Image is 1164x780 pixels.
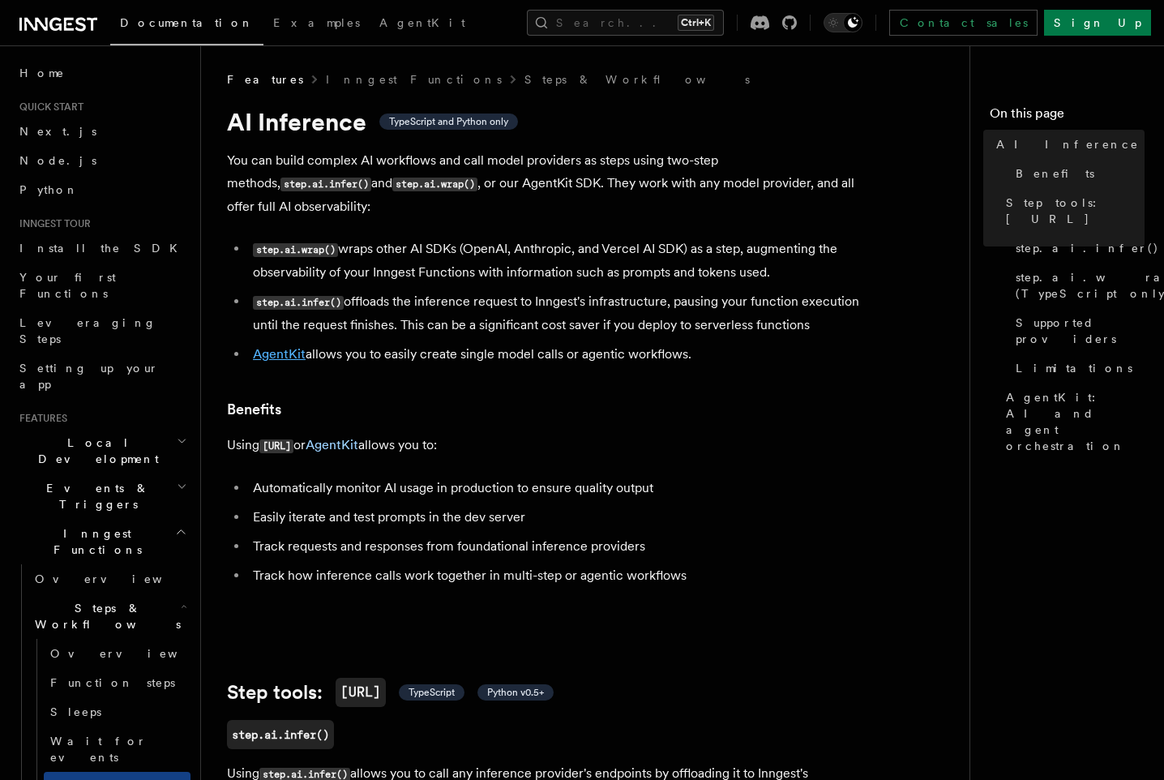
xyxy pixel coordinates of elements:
[13,146,190,175] a: Node.js
[273,16,360,29] span: Examples
[13,263,190,308] a: Your first Functions
[28,594,190,639] button: Steps & Workflows
[13,217,91,230] span: Inngest tour
[996,136,1139,152] span: AI Inference
[13,412,67,425] span: Features
[1016,315,1145,347] span: Supported providers
[19,125,96,138] span: Next.js
[13,525,175,558] span: Inngest Functions
[1016,360,1132,376] span: Limitations
[19,362,159,391] span: Setting up your app
[50,676,175,689] span: Function steps
[999,383,1145,461] a: AgentKit: AI and agent orchestration
[19,271,116,300] span: Your first Functions
[1009,263,1145,308] a: step.ai.wrap() (TypeScript only)
[13,519,190,564] button: Inngest Functions
[44,639,190,668] a: Overview
[13,435,177,467] span: Local Development
[13,428,190,474] button: Local Development
[19,183,79,196] span: Python
[120,16,254,29] span: Documentation
[1009,159,1145,188] a: Benefits
[19,316,156,345] span: Leveraging Steps
[13,117,190,146] a: Next.js
[370,5,475,44] a: AgentKit
[50,735,147,764] span: Wait for events
[1006,195,1145,227] span: Step tools: [URL]
[824,13,862,32] button: Toggle dark mode
[13,474,190,519] button: Events & Triggers
[1009,308,1145,354] a: Supported providers
[50,647,217,660] span: Overview
[379,16,465,29] span: AgentKit
[28,564,190,594] a: Overview
[44,697,190,726] a: Sleeps
[1006,389,1145,454] span: AgentKit: AI and agent orchestration
[1016,165,1094,182] span: Benefits
[889,10,1038,36] a: Contact sales
[35,572,202,585] span: Overview
[13,234,190,263] a: Install the SDK
[19,154,96,167] span: Node.js
[263,5,370,44] a: Examples
[13,175,190,204] a: Python
[13,480,177,512] span: Events & Triggers
[1009,234,1145,263] a: step.ai.infer()
[19,65,65,81] span: Home
[19,242,187,255] span: Install the SDK
[678,15,714,31] kbd: Ctrl+K
[13,308,190,354] a: Leveraging Steps
[44,668,190,697] a: Function steps
[13,354,190,399] a: Setting up your app
[990,104,1145,130] h4: On this page
[110,5,263,45] a: Documentation
[13,58,190,88] a: Home
[1009,354,1145,383] a: Limitations
[1016,240,1159,256] span: step.ai.infer()
[1044,10,1151,36] a: Sign Up
[28,600,181,632] span: Steps & Workflows
[999,188,1145,234] a: Step tools: [URL]
[990,130,1145,159] a: AI Inference
[44,726,190,772] a: Wait for events
[13,101,83,114] span: Quick start
[50,705,101,718] span: Sleeps
[527,10,724,36] button: Search...Ctrl+K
